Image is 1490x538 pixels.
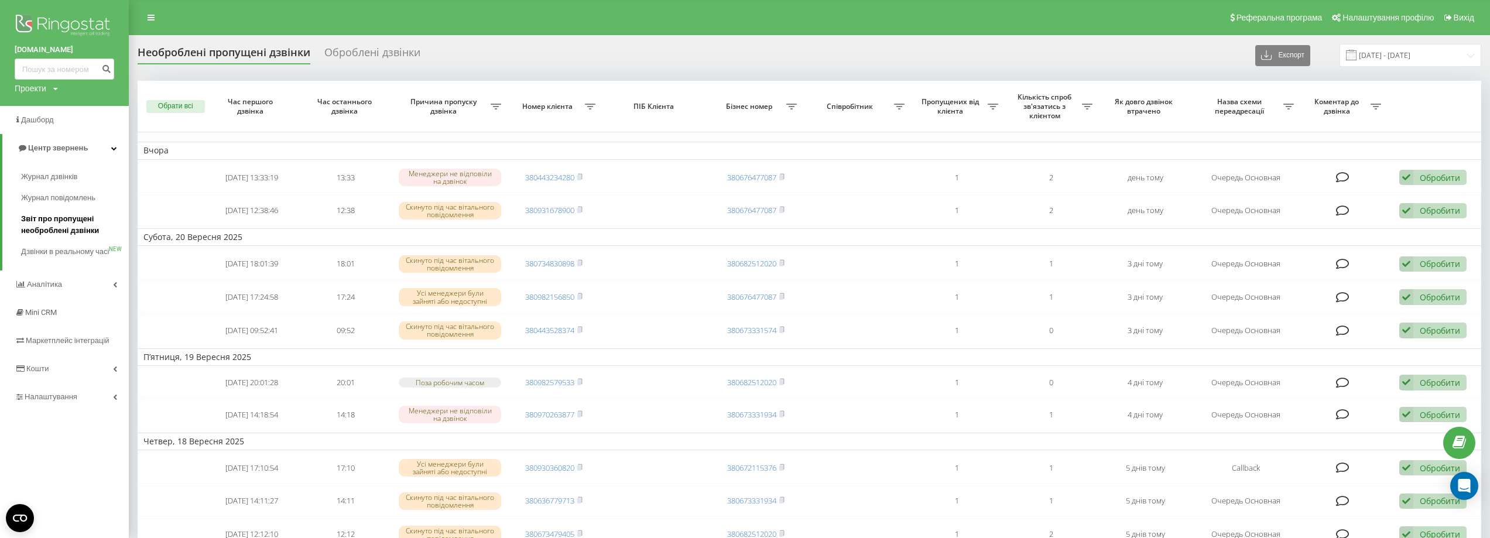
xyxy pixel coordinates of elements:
[299,195,393,226] td: 12:38
[146,100,205,113] button: Обрати всі
[28,143,88,152] span: Центр звернень
[324,46,420,64] div: Оброблені дзвінки
[727,462,776,473] a: 380672115376
[299,162,393,193] td: 13:33
[21,166,129,187] a: Журнал дзвінків
[399,321,501,339] div: Скинуто під час вітального повідомлення
[15,59,114,80] input: Пошук за номером
[727,495,776,506] a: 380673331934
[205,195,299,226] td: [DATE] 12:38:46
[1420,205,1460,216] div: Обробити
[910,486,1005,517] td: 1
[1420,462,1460,474] div: Обробити
[205,368,299,397] td: [DATE] 20:01:28
[1420,495,1460,506] div: Обробити
[1306,97,1371,115] span: Коментар до дзвінка
[1004,195,1098,226] td: 2
[138,228,1481,246] td: Субота, 20 Вересня 2025
[27,280,62,289] span: Аналiтика
[1420,325,1460,336] div: Обробити
[26,336,109,345] span: Маркетплейс інтеграцій
[727,292,776,302] a: 380676477087
[205,315,299,346] td: [DATE] 09:52:41
[1255,45,1310,66] button: Експорт
[399,459,501,477] div: Усі менеджери були зайняті або недоступні
[525,377,574,388] a: 380982579533
[1010,92,1082,120] span: Кількість спроб зв'язатись з клієнтом
[1098,486,1193,517] td: 5 днів тому
[399,378,501,388] div: Поза робочим часом
[299,399,393,430] td: 14:18
[727,325,776,335] a: 380673331574
[1420,258,1460,269] div: Обробити
[2,134,129,162] a: Центр звернень
[910,315,1005,346] td: 1
[1192,195,1300,226] td: Очередь Основная
[138,348,1481,366] td: П’ятниця, 19 Вересня 2025
[1192,368,1300,397] td: Очередь Основная
[21,187,129,208] a: Журнал повідомлень
[299,248,393,279] td: 18:01
[21,115,54,124] span: Дашборд
[910,162,1005,193] td: 1
[299,315,393,346] td: 09:52
[1098,282,1193,313] td: 3 дні тому
[1192,315,1300,346] td: Очередь Основная
[21,241,129,262] a: Дзвінки в реальному часіNEW
[1342,13,1434,22] span: Налаштування профілю
[21,208,129,241] a: Звіт про пропущені необроблені дзвінки
[727,205,776,215] a: 380676477087
[910,399,1005,430] td: 1
[138,142,1481,159] td: Вчора
[513,102,585,111] span: Номер клієнта
[910,453,1005,484] td: 1
[309,97,383,115] span: Час останнього дзвінка
[525,258,574,269] a: 380734830898
[525,205,574,215] a: 380931678900
[525,462,574,473] a: 380930360820
[205,282,299,313] td: [DATE] 17:24:58
[21,171,77,183] span: Журнал дзвінків
[399,169,501,186] div: Менеджери не відповіли на дзвінок
[1004,368,1098,397] td: 0
[910,282,1005,313] td: 1
[525,172,574,183] a: 380443234280
[1108,97,1183,115] span: Як довго дзвінок втрачено
[1098,248,1193,279] td: 3 дні тому
[727,377,776,388] a: 380682512020
[6,504,34,532] button: Open CMP widget
[1198,97,1283,115] span: Назва схеми переадресації
[299,282,393,313] td: 17:24
[525,325,574,335] a: 380443528374
[21,213,123,237] span: Звіт про пропущені необроблені дзвінки
[399,492,501,510] div: Скинуто під час вітального повідомлення
[1192,248,1300,279] td: Очередь Основная
[1098,399,1193,430] td: 4 дні тому
[916,97,988,115] span: Пропущених від клієнта
[299,368,393,397] td: 20:01
[205,453,299,484] td: [DATE] 17:10:54
[399,288,501,306] div: Усі менеджери були зайняті або недоступні
[1004,453,1098,484] td: 1
[205,486,299,517] td: [DATE] 14:11:27
[1192,399,1300,430] td: Очередь Основная
[727,409,776,420] a: 380673331934
[1098,453,1193,484] td: 5 днів тому
[1004,399,1098,430] td: 1
[21,192,95,204] span: Журнал повідомлень
[525,495,574,506] a: 380636779713
[1098,162,1193,193] td: день тому
[205,162,299,193] td: [DATE] 13:33:19
[205,399,299,430] td: [DATE] 14:18:54
[612,102,698,111] span: ПІБ Клієнта
[215,97,289,115] span: Час першого дзвінка
[1192,282,1300,313] td: Очередь Основная
[727,172,776,183] a: 380676477087
[1420,409,1460,420] div: Обробити
[1454,13,1474,22] span: Вихід
[1420,377,1460,388] div: Обробити
[1004,282,1098,313] td: 1
[15,83,46,94] div: Проекти
[1450,472,1478,500] div: Open Intercom Messenger
[1192,162,1300,193] td: Очередь Основная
